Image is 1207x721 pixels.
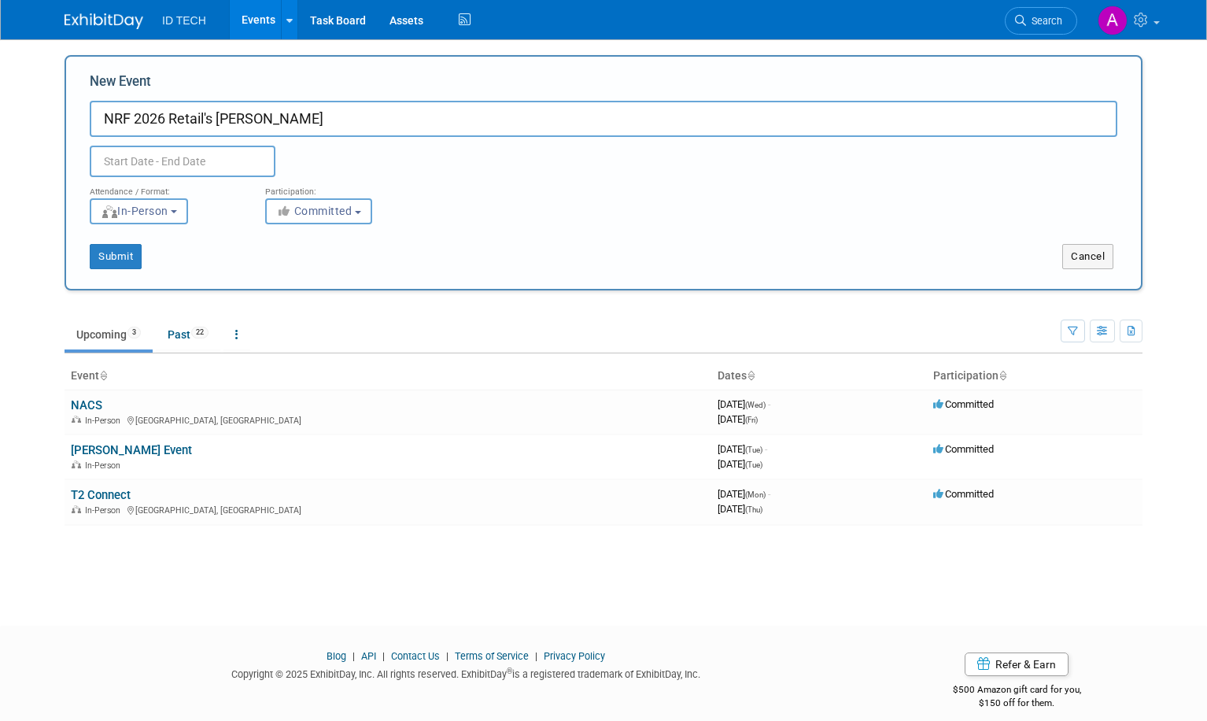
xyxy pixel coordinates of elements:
[998,369,1006,382] a: Sort by Participation Type
[42,91,55,104] img: tab_domain_overview_orange.svg
[507,667,512,675] sup: ®
[25,25,38,38] img: logo_orange.svg
[745,401,766,409] span: (Wed)
[768,398,770,410] span: -
[71,413,705,426] div: [GEOGRAPHIC_DATA], [GEOGRAPHIC_DATA]
[933,443,994,455] span: Committed
[71,503,705,516] div: [GEOGRAPHIC_DATA], [GEOGRAPHIC_DATA]
[927,363,1142,390] th: Participation
[191,327,209,338] span: 22
[1026,15,1062,27] span: Search
[44,25,77,38] div: v 4.0.25
[90,101,1117,137] input: Name of Trade Show / Conference
[745,460,762,469] span: (Tue)
[162,14,206,27] span: ID TECH
[71,488,131,502] a: T2 Connect
[72,460,81,468] img: In-Person Event
[265,198,372,224] button: Committed
[718,443,767,455] span: [DATE]
[65,13,143,29] img: ExhibitDay
[101,205,168,217] span: In-Person
[25,41,38,54] img: website_grey.svg
[765,443,767,455] span: -
[127,327,141,338] span: 3
[933,488,994,500] span: Committed
[349,650,359,662] span: |
[718,458,762,470] span: [DATE]
[265,177,417,198] div: Participation:
[65,320,153,349] a: Upcoming3
[442,650,452,662] span: |
[85,460,125,471] span: In-Person
[711,363,927,390] th: Dates
[60,93,141,103] div: Domain Overview
[745,505,762,514] span: (Thu)
[65,664,867,682] div: Copyright © 2025 ExhibitDay, Inc. All rights reserved. ExhibitDay is a registered trademark of Ex...
[1062,244,1113,269] button: Cancel
[85,416,125,426] span: In-Person
[891,697,1142,710] div: $150 off for them.
[718,413,758,425] span: [DATE]
[85,505,125,516] span: In-Person
[718,503,762,515] span: [DATE]
[90,146,275,177] input: Start Date - End Date
[41,41,173,54] div: Domain: [DOMAIN_NAME]
[174,93,265,103] div: Keywords by Traffic
[99,369,107,382] a: Sort by Event Name
[531,650,541,662] span: |
[455,650,529,662] a: Terms of Service
[71,398,102,412] a: NACS
[391,650,440,662] a: Contact Us
[72,416,81,423] img: In-Person Event
[965,653,1069,676] a: Refer & Earn
[718,488,770,500] span: [DATE]
[157,91,169,104] img: tab_keywords_by_traffic_grey.svg
[891,673,1142,709] div: $500 Amazon gift card for you,
[276,205,353,217] span: Committed
[768,488,770,500] span: -
[72,505,81,513] img: In-Person Event
[544,650,605,662] a: Privacy Policy
[745,446,762,454] span: (Tue)
[90,72,151,97] label: New Event
[71,443,192,457] a: [PERSON_NAME] Event
[361,650,376,662] a: API
[1005,7,1077,35] a: Search
[90,198,188,224] button: In-Person
[933,398,994,410] span: Committed
[65,363,711,390] th: Event
[1098,6,1128,35] img: Aileen Sun
[745,490,766,499] span: (Mon)
[90,177,242,198] div: Attendance / Format:
[327,650,346,662] a: Blog
[745,416,758,424] span: (Fri)
[156,320,220,349] a: Past22
[718,398,770,410] span: [DATE]
[378,650,389,662] span: |
[90,244,142,269] button: Submit
[747,369,755,382] a: Sort by Start Date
